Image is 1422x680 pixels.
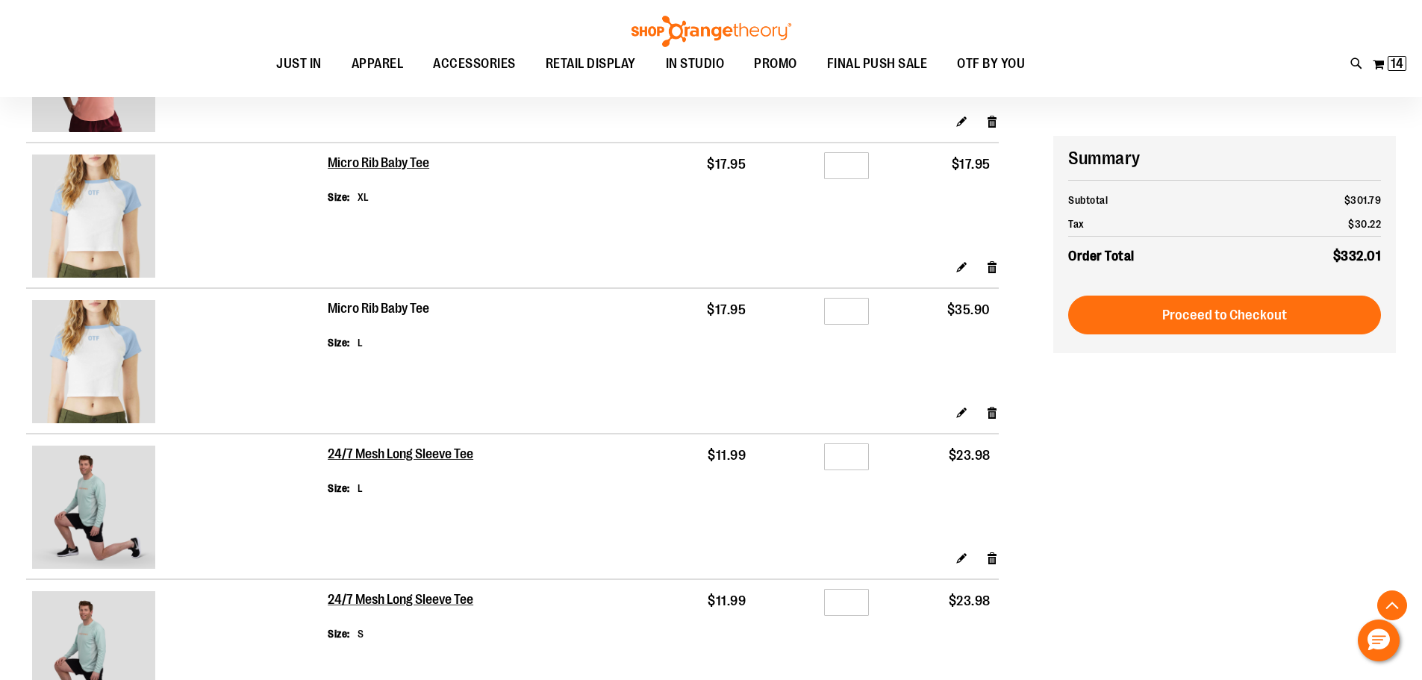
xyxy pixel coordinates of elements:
a: 24/7 Mesh Long Sleeve Tee [32,446,322,573]
span: $30.22 [1348,218,1381,230]
a: FINAL PUSH SALE [812,47,943,81]
a: Micro Rib Baby Tee [32,155,322,281]
button: Proceed to Checkout [1068,296,1381,334]
a: Micro Rib Baby Tee [328,301,430,317]
button: Hello, have a question? Let’s chat. [1358,620,1400,661]
span: IN STUDIO [666,47,725,81]
a: Micro Rib Baby Tee [32,300,322,427]
dd: L [358,481,364,496]
span: $11.99 [708,593,746,608]
a: Remove item [986,258,999,274]
a: Micro Rib Baby Tee [328,155,430,172]
a: Remove item [986,113,999,128]
span: RETAIL DISPLAY [546,47,636,81]
img: Micro Rib Baby Tee [32,300,155,423]
dt: Size [328,335,350,350]
img: Micro Rib Baby Tee [32,155,155,278]
a: Remove item [986,404,999,419]
span: OTF BY YOU [957,47,1025,81]
dt: Size [328,481,350,496]
a: ACCESSORIES [418,47,531,81]
a: RETAIL DISPLAY [531,47,651,81]
span: $35.90 [947,302,991,317]
span: JUST IN [276,47,322,81]
span: $23.98 [949,448,991,463]
span: $17.95 [952,157,991,172]
dd: L [358,335,364,350]
img: 24/7 Mesh Long Sleeve Tee [32,446,155,569]
span: $23.98 [949,593,991,608]
dd: XL [358,190,369,205]
a: Remove item [986,549,999,565]
strong: Order Total [1068,245,1135,266]
a: APPAREL [337,47,419,81]
span: $17.95 [707,302,746,317]
dd: S [358,626,364,641]
a: 24/7 Mesh Long Sleeve Tee [328,446,475,463]
a: OTF BY YOU [942,47,1040,81]
span: FINAL PUSH SALE [827,47,928,81]
span: $332.01 [1333,249,1382,263]
h2: Summary [1068,146,1381,171]
img: Shop Orangetheory [629,16,793,47]
span: $11.99 [708,448,746,463]
span: ACCESSORIES [433,47,516,81]
a: JUST IN [261,47,337,81]
span: Proceed to Checkout [1162,307,1287,323]
span: APPAREL [352,47,404,81]
span: $301.79 [1344,194,1382,206]
span: 14 [1391,56,1403,71]
span: $17.95 [707,157,746,172]
button: Back To Top [1377,590,1407,620]
dt: Size [328,190,350,205]
a: 24/7 Mesh Long Sleeve Tee [328,592,475,608]
a: IN STUDIO [651,47,740,81]
th: Subtotal [1068,188,1257,212]
th: Tax [1068,212,1257,237]
dt: Size [328,626,350,641]
span: PROMO [754,47,797,81]
a: PROMO [739,47,812,81]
